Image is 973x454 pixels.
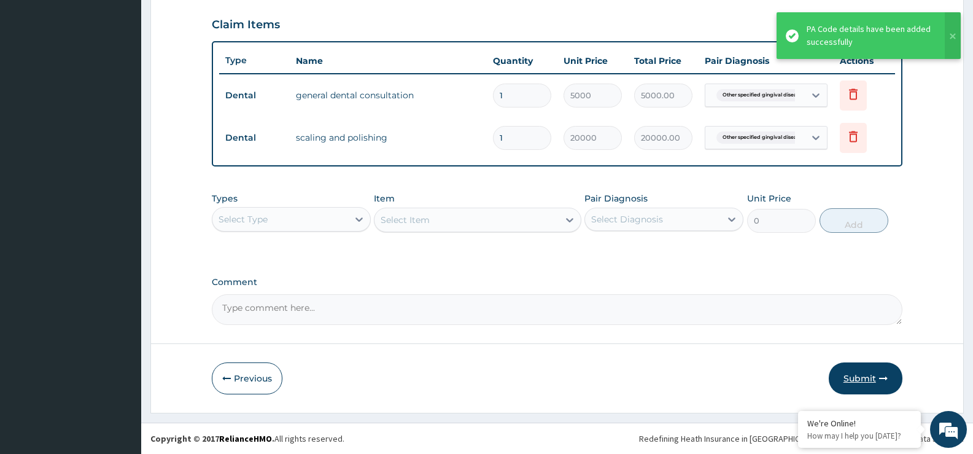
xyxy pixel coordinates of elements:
span: We're online! [71,144,169,268]
div: PA Code details have been added successfully [807,23,933,49]
button: Submit [829,362,902,394]
label: Item [374,192,395,205]
th: Name [290,49,487,73]
th: Pair Diagnosis [699,49,834,73]
td: scaling and polishing [290,125,487,150]
th: Type [219,49,290,72]
td: Dental [219,127,290,149]
label: Unit Price [747,192,791,205]
textarea: Type your message and hit 'Enter' [6,314,234,357]
div: Select Diagnosis [591,213,663,225]
label: Comment [212,277,902,288]
div: Chat with us now [64,69,206,85]
th: Unit Price [557,49,628,73]
label: Pair Diagnosis [584,192,648,205]
div: Select Type [219,213,268,225]
button: Add [820,208,888,233]
span: Other specified gingival disea... [716,131,807,144]
h3: Claim Items [212,18,280,32]
footer: All rights reserved. [141,423,973,454]
th: Total Price [628,49,699,73]
th: Quantity [487,49,557,73]
a: RelianceHMO [219,433,272,444]
p: How may I help you today? [807,431,912,441]
div: Redefining Heath Insurance in [GEOGRAPHIC_DATA] using Telemedicine and Data Science! [639,432,964,445]
td: general dental consultation [290,83,487,108]
strong: Copyright © 2017 . [150,433,274,444]
td: Dental [219,84,290,107]
span: Other specified gingival disea... [716,89,807,101]
th: Actions [834,49,895,73]
button: Previous [212,362,282,394]
div: Minimize live chat window [201,6,231,36]
img: d_794563401_company_1708531726252_794563401 [23,61,50,92]
label: Types [212,194,238,204]
div: We're Online! [807,418,912,429]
